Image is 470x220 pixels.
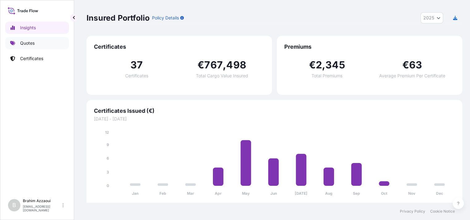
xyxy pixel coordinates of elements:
tspan: Apr [215,191,222,196]
tspan: Oct [381,191,387,196]
span: Total Cargo Value Insured [196,74,248,78]
span: Certificates [125,74,148,78]
span: 63 [409,60,422,70]
span: 767 [204,60,223,70]
tspan: Feb [159,191,166,196]
tspan: [DATE] [295,191,307,196]
a: Quotes [5,37,69,49]
span: 37 [130,60,143,70]
span: , [322,60,325,70]
span: 2 [316,60,322,70]
tspan: Nov [408,191,416,196]
span: 498 [226,60,246,70]
tspan: Jan [132,191,138,196]
p: Quotes [20,40,35,46]
tspan: Jun [270,191,277,196]
span: Total Premiums [311,74,342,78]
tspan: 0 [107,183,109,188]
tspan: 12 [105,130,109,135]
tspan: May [242,191,250,196]
tspan: 9 [107,142,109,147]
p: Insured Portfolio [87,13,150,23]
a: Cookie Notice [430,209,455,214]
p: Certificates [20,55,43,62]
a: Privacy Policy [400,209,425,214]
span: [DATE] - [DATE] [94,116,455,122]
span: B [12,202,16,208]
a: Insights [5,22,69,34]
tspan: Sep [353,191,360,196]
tspan: 6 [107,156,109,161]
span: Premiums [284,43,455,51]
span: € [197,60,204,70]
p: Insights [20,25,36,31]
span: 345 [325,60,345,70]
tspan: 3 [107,170,109,174]
button: Year Selector [421,12,443,23]
p: [EMAIL_ADDRESS][DOMAIN_NAME] [23,205,61,212]
tspan: Aug [325,191,332,196]
tspan: Mar [187,191,194,196]
span: 2025 [423,15,434,21]
p: Brahim Azzaoui [23,198,61,203]
span: Average Premium Per Certificate [379,74,445,78]
tspan: Dec [436,191,443,196]
span: € [309,60,315,70]
span: € [402,60,409,70]
a: Certificates [5,52,69,65]
span: Certificates [94,43,265,51]
span: Certificates Issued (€) [94,107,455,115]
p: Policy Details [152,15,179,21]
span: , [223,60,226,70]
